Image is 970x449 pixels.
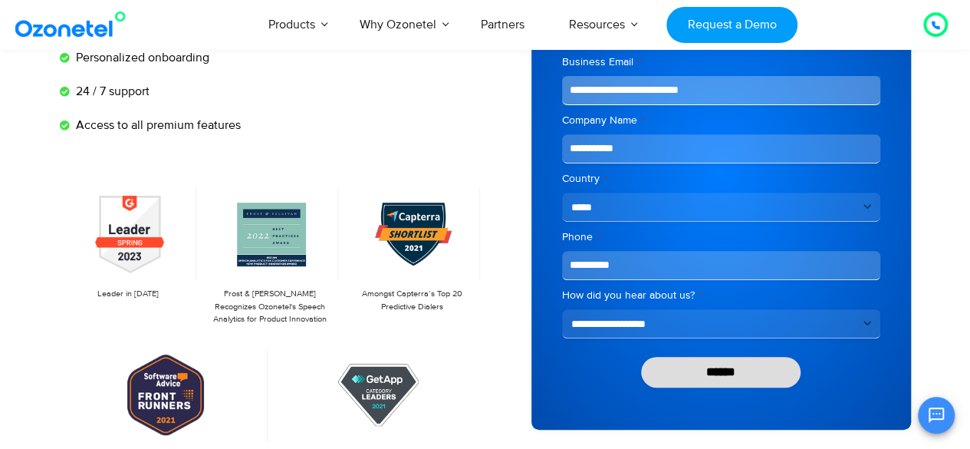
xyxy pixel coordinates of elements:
[918,397,955,434] button: Open chat
[72,48,209,67] span: Personalized onboarding
[209,288,330,326] p: Frost & [PERSON_NAME] Recognizes Ozonetel's Speech Analytics for Product Innovation
[562,229,880,245] label: Phone
[350,288,472,313] p: Amongst Capterra’s Top 20 Predictive Dialers
[562,171,880,187] label: Country
[562,288,880,303] label: How did you hear about us?
[562,54,880,70] label: Business Email
[67,288,189,301] p: Leader in [DATE]
[666,7,797,43] a: Request a Demo
[562,113,880,128] label: Company Name
[72,116,241,134] span: Access to all premium features
[72,82,150,101] span: 24 / 7 support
